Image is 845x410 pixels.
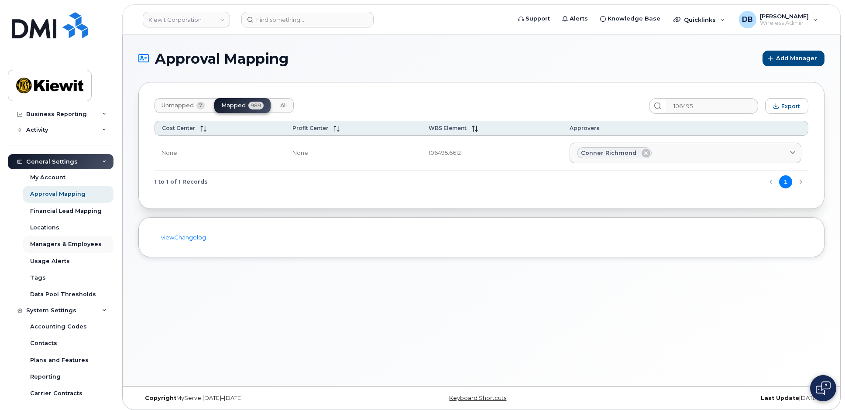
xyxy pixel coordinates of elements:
button: Add Manager [763,51,824,66]
button: Page 1 [779,175,792,188]
td: None [155,136,285,171]
strong: Last Update [761,395,799,401]
span: Conner Richmond [581,149,636,157]
span: Approvers [570,125,599,131]
span: Profit Center [292,125,328,131]
td: None [285,136,422,171]
a: Conner Richmond [570,143,801,164]
strong: Copyright [145,395,176,401]
div: MyServe [DATE]–[DATE] [138,395,367,402]
span: Approval Mapping [155,51,289,66]
span: 1 to 1 of 1 Records [155,175,208,188]
div: [DATE] [596,395,824,402]
a: viewChangelog [161,234,206,241]
input: Search... [666,98,758,114]
span: Unmapped [161,102,194,109]
button: Export [765,98,808,114]
span: Export [781,103,800,109]
span: Cost Center [162,125,195,131]
span: 7 [196,102,205,109]
img: Open chat [816,381,831,395]
span: All [280,102,287,109]
span: WBS Element [429,125,467,131]
a: Keyboard Shortcuts [449,395,506,401]
span: Add Manager [776,54,817,62]
td: 106495.6612 [422,136,563,171]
